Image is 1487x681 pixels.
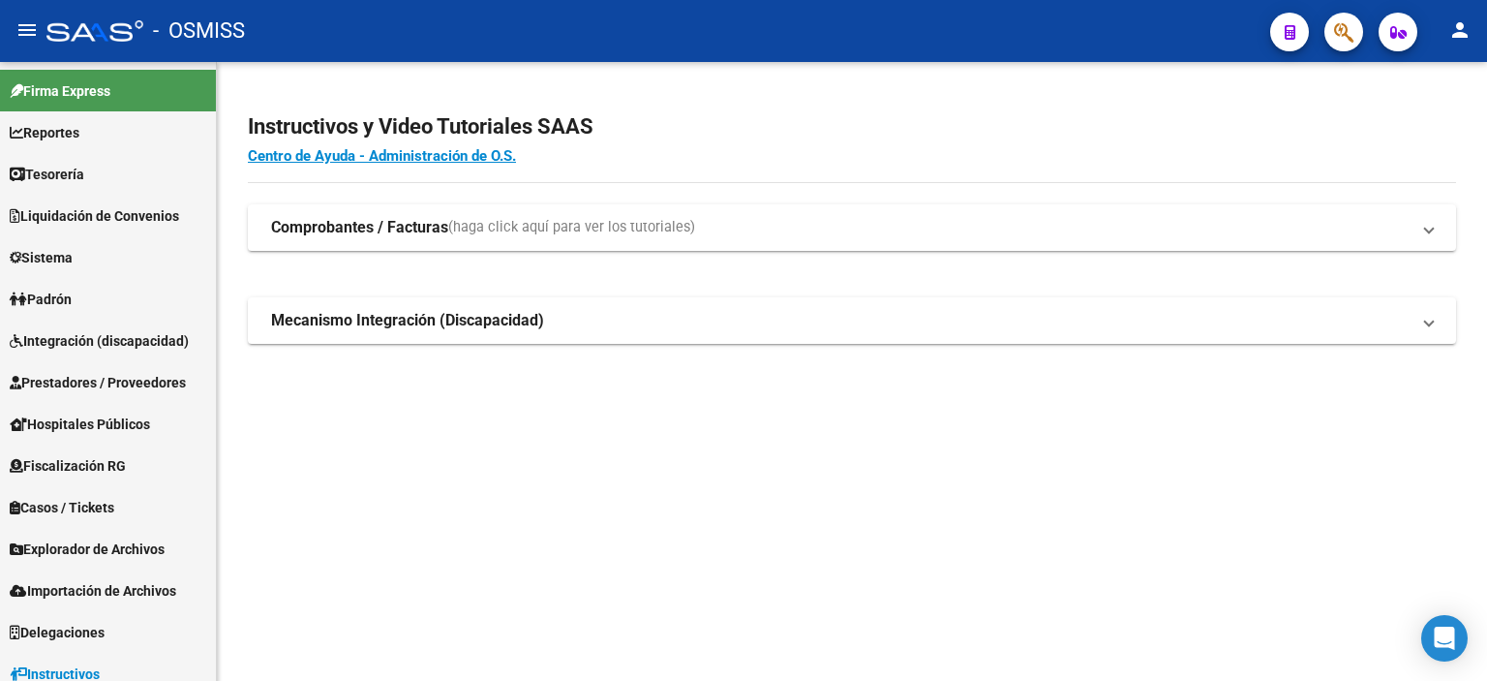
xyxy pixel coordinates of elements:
[1421,615,1468,662] div: Open Intercom Messenger
[10,622,105,643] span: Delegaciones
[248,204,1456,251] mat-expansion-panel-header: Comprobantes / Facturas(haga click aquí para ver los tutoriales)
[10,205,179,227] span: Liquidación de Convenios
[248,297,1456,344] mat-expansion-panel-header: Mecanismo Integración (Discapacidad)
[10,539,165,560] span: Explorador de Archivos
[10,122,79,143] span: Reportes
[10,164,84,185] span: Tesorería
[10,580,176,602] span: Importación de Archivos
[10,80,110,102] span: Firma Express
[10,372,186,393] span: Prestadores / Proveedores
[153,10,245,52] span: - OSMISS
[248,147,516,165] a: Centro de Ayuda - Administración de O.S.
[10,289,72,310] span: Padrón
[271,310,544,331] strong: Mecanismo Integración (Discapacidad)
[248,108,1456,145] h2: Instructivos y Video Tutoriales SAAS
[1448,18,1472,42] mat-icon: person
[10,330,189,352] span: Integración (discapacidad)
[271,217,448,238] strong: Comprobantes / Facturas
[448,217,695,238] span: (haga click aquí para ver los tutoriales)
[10,455,126,477] span: Fiscalización RG
[10,497,114,518] span: Casos / Tickets
[10,247,73,268] span: Sistema
[15,18,39,42] mat-icon: menu
[10,414,150,435] span: Hospitales Públicos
